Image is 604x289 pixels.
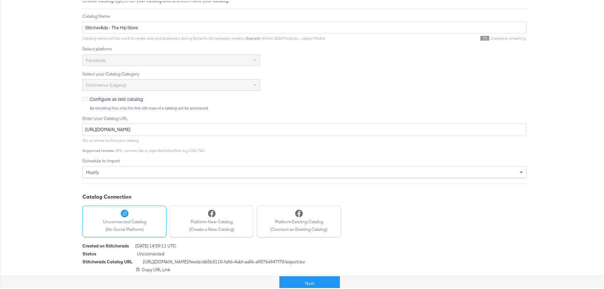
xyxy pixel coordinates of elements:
[82,157,526,163] label: Schedule to Import
[189,218,234,224] span: Platform New Catalog
[82,192,526,199] div: Catalog Connection
[103,218,146,224] span: Unconnected Catalog
[82,147,114,152] strong: Supported formats
[270,218,328,224] span: Platform Existing Catalog
[257,204,341,236] button: Platform Existing Catalog(Connect an Existing Catalog)
[170,204,254,236] button: Platform New Catalog(Create a New Catalog)
[82,21,526,32] input: Name your catalog e.g. My Dynamic Product Catalog
[82,204,166,236] button: Unconnected Catalog(No Social Platform)
[103,225,146,231] span: (No Social Platform)
[135,242,176,250] span: [DATE] 14:59:11 UTC
[246,35,260,39] strong: Example
[82,137,205,152] span: Tell us where to find your catalog. : XML, comma, tab or pipe delimited files e.g. CSV, TSV.
[86,81,126,87] span: Commerce (Legacy)
[82,70,526,76] label: Select your Catalog Category
[86,56,106,62] span: Facebook
[82,242,129,248] div: Created on Stitcherads
[137,250,164,258] span: Unconnected
[86,168,99,174] span: hourly
[82,35,325,39] span: Catalog names will be used to create sets and audiences during Dynamic Ad campaign creation. : Wi...
[90,95,143,101] span: Configure as test catalog
[82,266,526,272] div: Copy URL Link
[325,35,526,40] div: characters remaining
[189,225,234,231] span: (Create a New Catalog)
[82,114,526,120] label: Enter your Catalog URL
[82,250,96,256] div: Status
[82,45,526,51] label: Select platform
[480,35,489,39] span: 73
[82,12,526,18] label: Catalog Name
[90,105,526,109] div: By checking this, only the first 100 rows of a catalog will be processed.
[270,225,328,231] span: (Connect an Existing Catalog)
[143,258,305,266] span: [URL][DOMAIN_NAME] /feeds/ d65b3110-fa56-4abf-aa06-a9576a947f70 /export.tsv
[82,258,133,264] div: Stitcherads Catalog URL
[82,122,526,134] input: Enter Catalog URL, e.g. http://www.example.com/products.xml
